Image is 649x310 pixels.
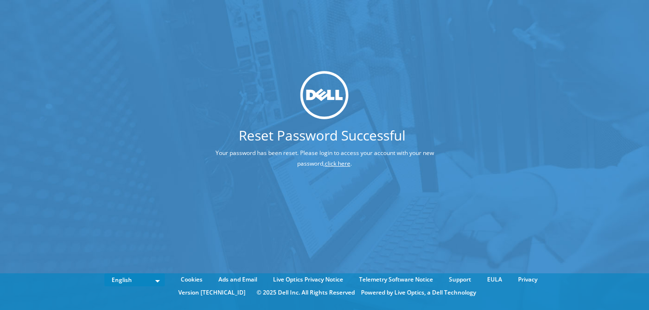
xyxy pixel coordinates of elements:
[480,274,509,285] a: EULA
[162,128,482,142] h1: Reset Password Successful
[173,274,210,285] a: Cookies
[361,287,476,298] li: Powered by Live Optics, a Dell Technology
[173,287,250,298] li: Version [TECHNICAL_ID]
[252,287,360,298] li: © 2025 Dell Inc. All Rights Reserved
[266,274,350,285] a: Live Optics Privacy Notice
[442,274,478,285] a: Support
[325,159,350,168] a: click here
[162,148,487,169] p: Your password has been reset. Please login to access your account with your new password, .
[301,71,349,119] img: dell_svg_logo.svg
[511,274,545,285] a: Privacy
[352,274,440,285] a: Telemetry Software Notice
[211,274,264,285] a: Ads and Email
